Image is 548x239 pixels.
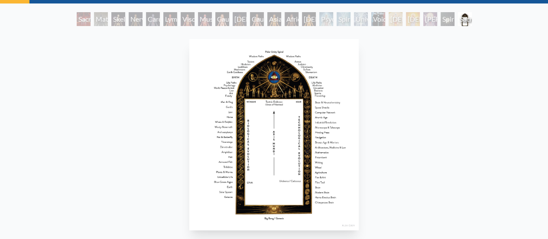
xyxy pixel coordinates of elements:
[302,12,316,26] div: [DEMOGRAPHIC_DATA] Woman
[371,12,385,26] div: Void Clear Light
[250,12,264,26] div: Caucasian Man
[285,12,298,26] div: African Man
[198,12,212,26] div: Muscle System
[354,12,368,26] div: Universal Mind Lattice
[129,12,143,26] div: Nervous System
[111,12,125,26] div: Skeletal System
[163,12,177,26] div: Lymphatic System
[267,12,281,26] div: Asian Man
[181,12,195,26] div: Viscera
[189,39,358,230] img: Sacred-Mirrors-Frame-info.jpg
[423,12,437,26] div: [PERSON_NAME]
[441,12,454,26] div: Spiritual World
[146,12,160,26] div: Cardiovascular System
[233,12,246,26] div: [DEMOGRAPHIC_DATA] Woman
[215,12,229,26] div: Caucasian Woman
[406,12,420,26] div: [DEMOGRAPHIC_DATA]
[458,12,472,26] div: Sacred Mirrors Frame
[77,12,91,26] div: Sacred Mirrors Room, [GEOGRAPHIC_DATA]
[94,12,108,26] div: Material World
[389,12,402,26] div: [DEMOGRAPHIC_DATA]
[319,12,333,26] div: Psychic Energy System
[337,12,350,26] div: Spiritual Energy System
